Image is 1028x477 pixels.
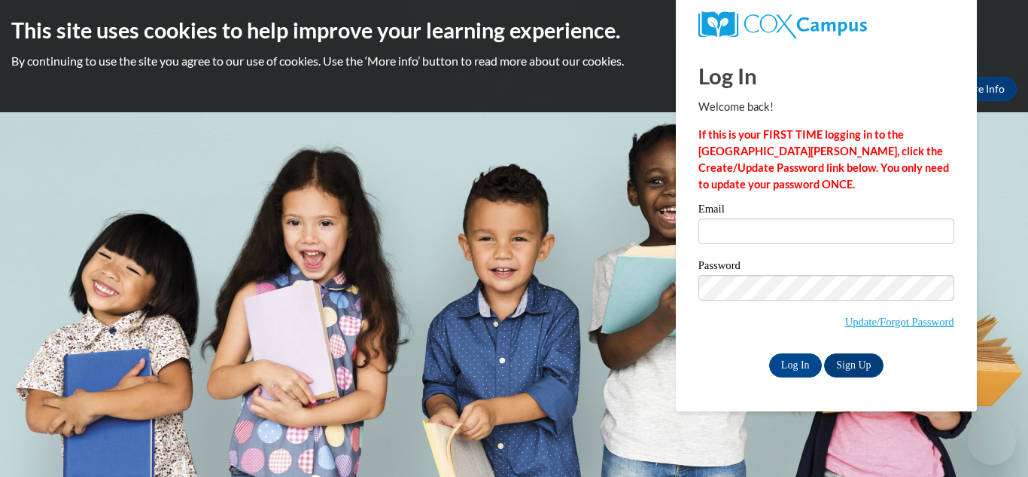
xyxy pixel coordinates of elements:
[698,128,949,191] strong: If this is your FIRST TIME logging in to the [GEOGRAPHIC_DATA][PERSON_NAME], click the Create/Upd...
[698,60,954,91] h1: Log In
[824,353,883,378] a: Sign Up
[698,11,867,38] img: COX Campus
[968,417,1016,465] iframe: Button to launch messaging window
[698,203,954,219] label: Email
[698,260,954,275] label: Password
[698,11,954,38] a: COX Campus
[11,53,1017,69] p: By continuing to use the site you agree to our use of cookies. Use the ‘More info’ button to read...
[946,77,1017,101] a: More Info
[698,99,954,115] p: Welcome back!
[845,316,954,328] a: Update/Forgot Password
[769,353,822,378] input: Log In
[11,15,1017,45] h2: This site uses cookies to help improve your learning experience.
